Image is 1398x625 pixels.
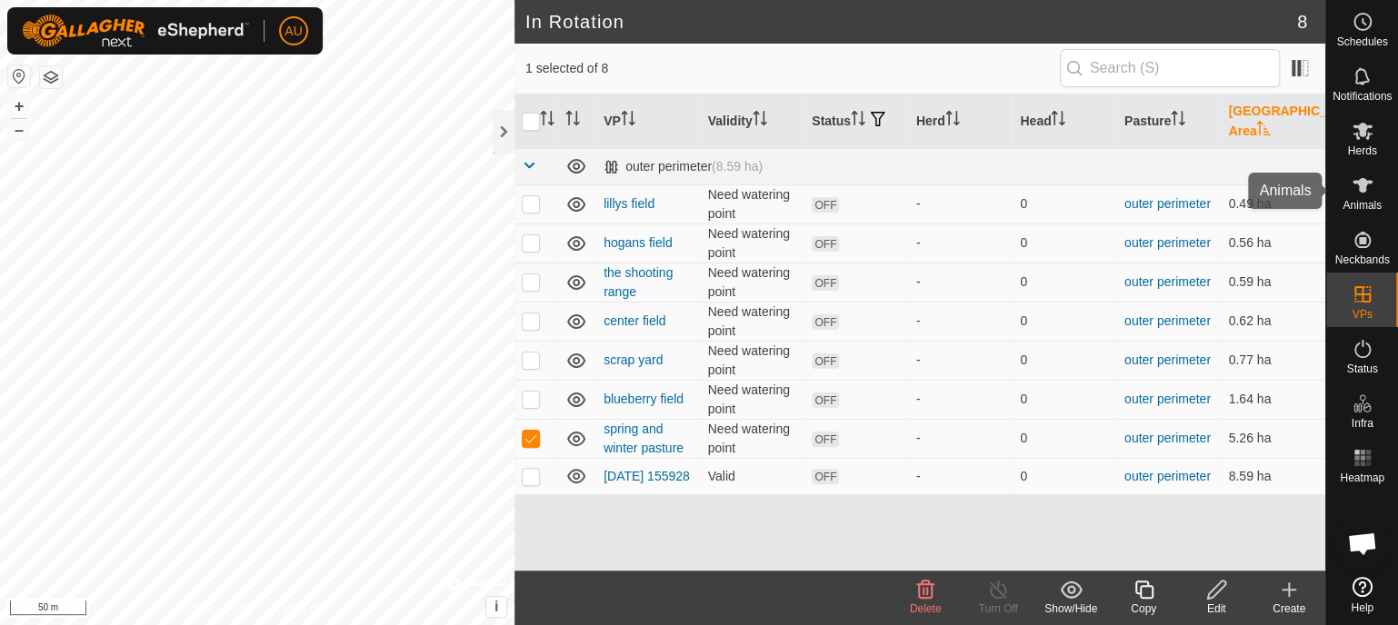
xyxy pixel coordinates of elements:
td: 0.56 ha [1221,223,1325,263]
th: Herd [909,94,1014,149]
a: outer perimeter [1124,196,1211,211]
div: - [916,233,1006,253]
span: OFF [812,275,839,291]
h2: In Rotation [525,11,1297,33]
td: Need watering point [701,341,805,380]
a: Contact Us [275,601,329,618]
a: blueberry field [604,392,684,406]
span: OFF [812,432,839,447]
a: outer perimeter [1124,392,1211,406]
td: Need watering point [701,419,805,458]
a: Privacy Policy [185,601,254,618]
div: - [916,273,1006,292]
p-sorticon: Activate to sort [540,114,554,128]
td: 0 [1013,380,1117,419]
a: spring and winter pasture [604,422,684,455]
div: - [916,467,1006,486]
span: Neckbands [1334,254,1389,265]
div: - [916,390,1006,409]
span: Status [1346,363,1377,374]
a: Help [1326,570,1398,620]
button: i [486,597,506,617]
span: Help [1351,602,1373,613]
div: - [916,351,1006,370]
span: i [494,599,498,614]
div: - [916,194,1006,213]
a: outer perimeter [1124,235,1211,250]
p-sorticon: Activate to sort [851,114,865,128]
p-sorticon: Activate to sort [1051,114,1065,128]
p-sorticon: Activate to sort [621,114,635,128]
div: Copy [1107,600,1180,617]
td: 0.59 ha [1221,263,1325,302]
td: 1.64 ha [1221,380,1325,419]
span: OFF [812,392,839,408]
a: scrap yard [604,352,663,367]
td: 0.62 ha [1221,302,1325,341]
span: 1 selected of 8 [525,59,1060,78]
div: outer perimeter [604,159,763,174]
span: OFF [812,236,839,252]
td: Need watering point [701,263,805,302]
p-sorticon: Activate to sort [565,114,580,128]
span: AU [285,22,302,41]
div: Open chat [1335,516,1390,570]
span: OFF [812,469,839,484]
a: outer perimeter [1124,469,1211,483]
td: Need watering point [701,302,805,341]
p-sorticon: Activate to sort [1256,124,1271,138]
td: 0 [1013,263,1117,302]
span: OFF [812,197,839,213]
button: + [8,95,30,117]
td: 0 [1013,458,1117,494]
a: outer perimeter [1124,352,1211,367]
th: Pasture [1117,94,1222,149]
th: [GEOGRAPHIC_DATA] Area [1221,94,1325,149]
span: OFF [812,314,839,330]
span: (8.59 ha) [712,159,763,174]
div: - [916,312,1006,331]
p-sorticon: Activate to sort [945,114,960,128]
span: OFF [812,353,839,369]
a: outer perimeter [1124,274,1211,289]
a: the shooting range [604,265,673,299]
div: Turn Off [962,600,1034,617]
th: Status [804,94,909,149]
td: Need watering point [701,184,805,223]
td: 0 [1013,302,1117,341]
div: Create [1253,600,1325,617]
div: Edit [1180,600,1253,617]
span: Infra [1351,418,1373,429]
td: Need watering point [701,223,805,263]
td: 0.49 ha [1221,184,1325,223]
td: Valid [701,458,805,494]
td: 0.77 ha [1221,341,1325,380]
span: Herds [1347,145,1376,156]
a: lillys field [604,196,654,211]
td: 8.59 ha [1221,458,1325,494]
button: – [8,119,30,141]
td: 0 [1013,419,1117,458]
span: Delete [910,602,942,615]
a: center field [604,313,665,328]
span: Schedules [1336,36,1387,47]
span: 8 [1297,8,1307,35]
img: Gallagher Logo [22,15,249,47]
button: Map Layers [40,66,62,88]
div: - [916,429,1006,448]
div: Show/Hide [1034,600,1107,617]
a: outer perimeter [1124,313,1211,328]
td: 0 [1013,341,1117,380]
th: Validity [701,94,805,149]
td: Need watering point [701,380,805,419]
button: Reset Map [8,65,30,87]
p-sorticon: Activate to sort [753,114,767,128]
td: 0 [1013,223,1117,263]
span: Animals [1343,200,1382,211]
a: outer perimeter [1124,431,1211,445]
input: Search (S) [1060,49,1280,87]
td: 0 [1013,184,1117,223]
a: [DATE] 155928 [604,469,690,483]
td: 5.26 ha [1221,419,1325,458]
span: Notifications [1333,91,1392,102]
